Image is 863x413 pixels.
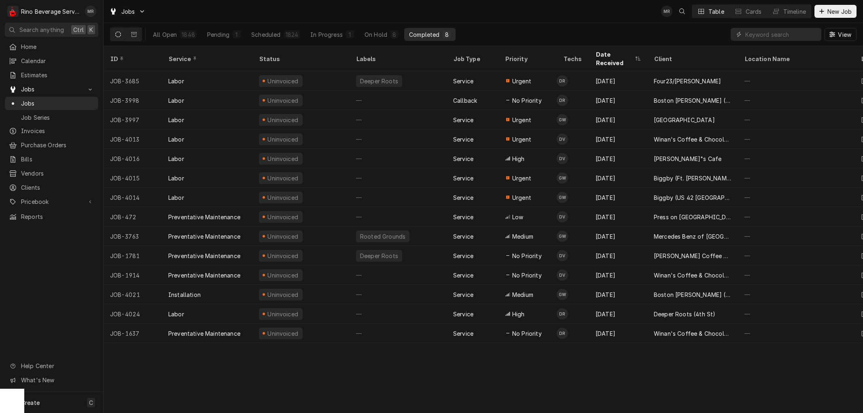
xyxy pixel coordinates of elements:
div: All Open [153,30,177,39]
div: Preventative Maintenance [168,232,240,241]
span: Medium [512,232,533,241]
div: GW [557,172,568,184]
div: Dane Vagedes's Avatar [557,133,568,145]
div: — [350,285,447,304]
a: Vendors [5,167,98,180]
div: [DATE] [589,71,647,91]
a: Calendar [5,54,98,68]
div: — [738,227,855,246]
div: [DATE] [589,188,647,207]
div: 1824 [286,30,299,39]
div: JOB-4014 [104,188,162,207]
div: — [350,110,447,129]
div: Service [453,193,473,202]
span: Help Center [21,362,93,370]
div: Damon Rinehart's Avatar [557,328,568,339]
div: JOB-4015 [104,168,162,188]
button: Open search [676,5,689,18]
div: JOB-4016 [104,149,162,168]
div: Labor [168,174,184,182]
span: No Priority [512,329,542,338]
span: Medium [512,290,533,299]
div: — [738,91,855,110]
div: JOB-3997 [104,110,162,129]
a: Bills [5,152,98,166]
div: Uninvoiced [267,77,299,85]
div: [DATE] [589,246,647,265]
div: 1848 [182,30,195,39]
div: [DATE] [589,149,647,168]
div: 1 [234,30,239,39]
span: Job Series [21,113,94,122]
div: In Progress [310,30,343,39]
div: GW [557,231,568,242]
div: Service [453,155,473,163]
div: Biggby (US 42 [GEOGRAPHIC_DATA]) [654,193,732,202]
span: Calendar [21,57,94,65]
a: Reports [5,210,98,223]
span: Urgent [512,135,531,144]
span: Jobs [21,85,82,93]
div: — [350,91,447,110]
div: R [7,6,19,17]
div: Uninvoiced [267,329,299,338]
div: Damon Rinehart's Avatar [557,75,568,87]
div: Winan's Coffee & Chocolate ([STREET_ADDRESS]) [654,329,732,338]
div: — [350,304,447,324]
div: DR [557,328,568,339]
span: Urgent [512,174,531,182]
div: JOB-1914 [104,265,162,285]
div: [DATE] [589,91,647,110]
div: — [738,246,855,265]
span: Vendors [21,169,94,178]
div: [DATE] [589,324,647,343]
div: Service [453,271,473,280]
div: Service [453,135,473,144]
div: Boston [PERSON_NAME] ([GEOGRAPHIC_DATA]) [654,96,732,105]
div: DR [557,95,568,106]
a: Clients [5,181,98,194]
a: Estimates [5,68,98,82]
div: Melissa Rinehart's Avatar [85,6,96,17]
div: Winan's Coffee & Chocolate (The [PERSON_NAME]) [654,271,732,280]
div: [PERSON_NAME]"s Cafe [654,155,721,163]
div: Installation [168,290,201,299]
div: Deeper Roots (4th St) [654,310,715,318]
div: JOB-472 [104,207,162,227]
div: [PERSON_NAME] Coffee Shop [654,252,732,260]
div: Uninvoiced [267,213,299,221]
span: High [512,310,525,318]
span: What's New [21,376,93,384]
div: Mercedes Benz of [GEOGRAPHIC_DATA][PERSON_NAME] [654,232,732,241]
span: Home [21,42,94,51]
div: Labels [356,55,440,63]
div: Dane Vagedes's Avatar [557,211,568,222]
div: GW [557,289,568,300]
div: Damon Rinehart's Avatar [557,308,568,320]
div: Uninvoiced [267,232,299,241]
div: Uninvoiced [267,271,299,280]
div: [DATE] [589,265,647,285]
div: Damon Rinehart's Avatar [557,95,568,106]
div: — [738,285,855,304]
div: — [738,188,855,207]
div: Winan's Coffee & Chocolate ([STREET_ADDRESS]) [654,135,732,144]
div: GW [557,192,568,203]
span: Pricebook [21,197,82,206]
a: Home [5,40,98,53]
div: — [738,71,855,91]
div: Biggby (Ft. [PERSON_NAME]) [654,174,732,182]
div: Service [453,116,473,124]
div: Location Name [744,55,846,63]
div: — [350,265,447,285]
div: Service [453,290,473,299]
div: Cards [746,7,762,16]
div: Graham Wick's Avatar [557,192,568,203]
span: No Priority [512,252,542,260]
div: Uninvoiced [267,135,299,144]
div: Completed [409,30,439,39]
a: Go to Help Center [5,359,98,373]
span: Urgent [512,77,531,85]
a: Go to Jobs [5,83,98,96]
div: ID [110,55,154,63]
